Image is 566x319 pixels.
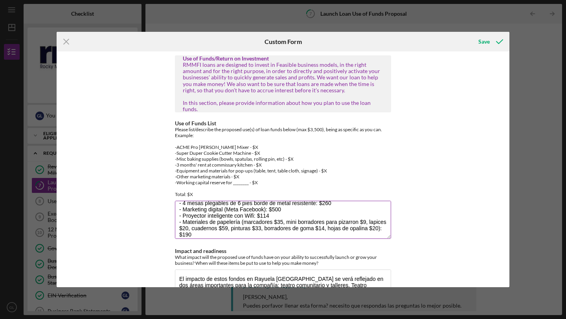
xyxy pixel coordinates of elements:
div: Use of Funds/Return on Investment [183,55,383,62]
div: Save [478,34,490,49]
button: Save [470,34,509,49]
textarea: El impacto de estos fondos en Rayuela [GEOGRAPHIC_DATA] se verá reflejado en dos áreas importante... [175,269,391,307]
label: Use of Funds List [175,120,216,126]
div: RMMFI loans are designed to invest in Feasible business models, in the right amount and for the r... [183,62,383,112]
div: What impact will the proposed use of funds have on your ability to successfully launch or grow yo... [175,254,391,266]
label: Impact and readiness [175,247,226,254]
textarea: - Set de 8 microfonos Church Sistema inalambrico 8x100 canales: $590 - 2 estuches de transporte e... [175,201,391,238]
h6: Custom Form [265,38,302,45]
div: Please list/describe the proposed use(s) of loan funds below (max $3,500), being as specific as y... [175,126,391,197]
